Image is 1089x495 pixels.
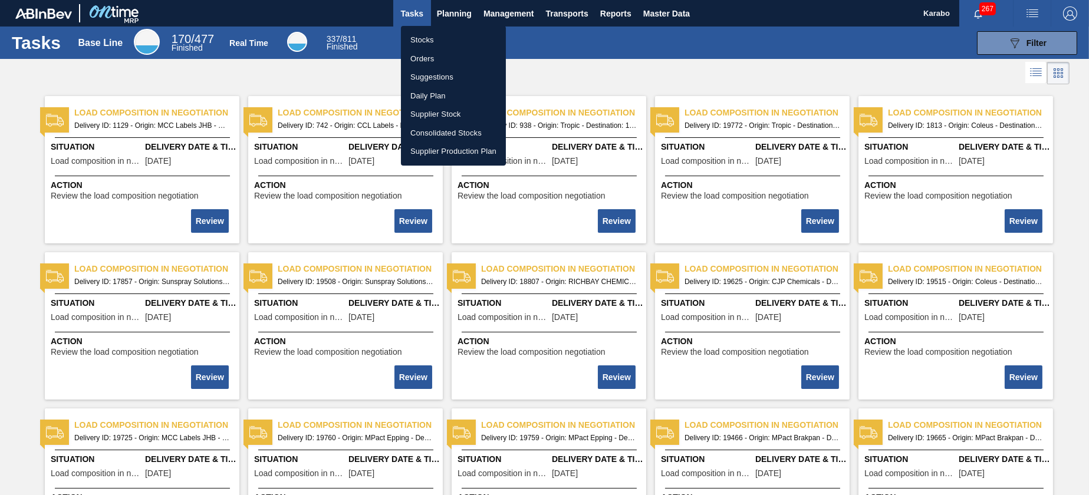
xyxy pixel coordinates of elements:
[401,124,506,143] a: Consolidated Stocks
[401,68,506,87] a: Suggestions
[401,49,506,68] a: Orders
[401,87,506,105] a: Daily Plan
[401,142,506,161] a: Supplier Production Plan
[401,105,506,124] a: Supplier Stock
[401,31,506,49] a: Stocks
